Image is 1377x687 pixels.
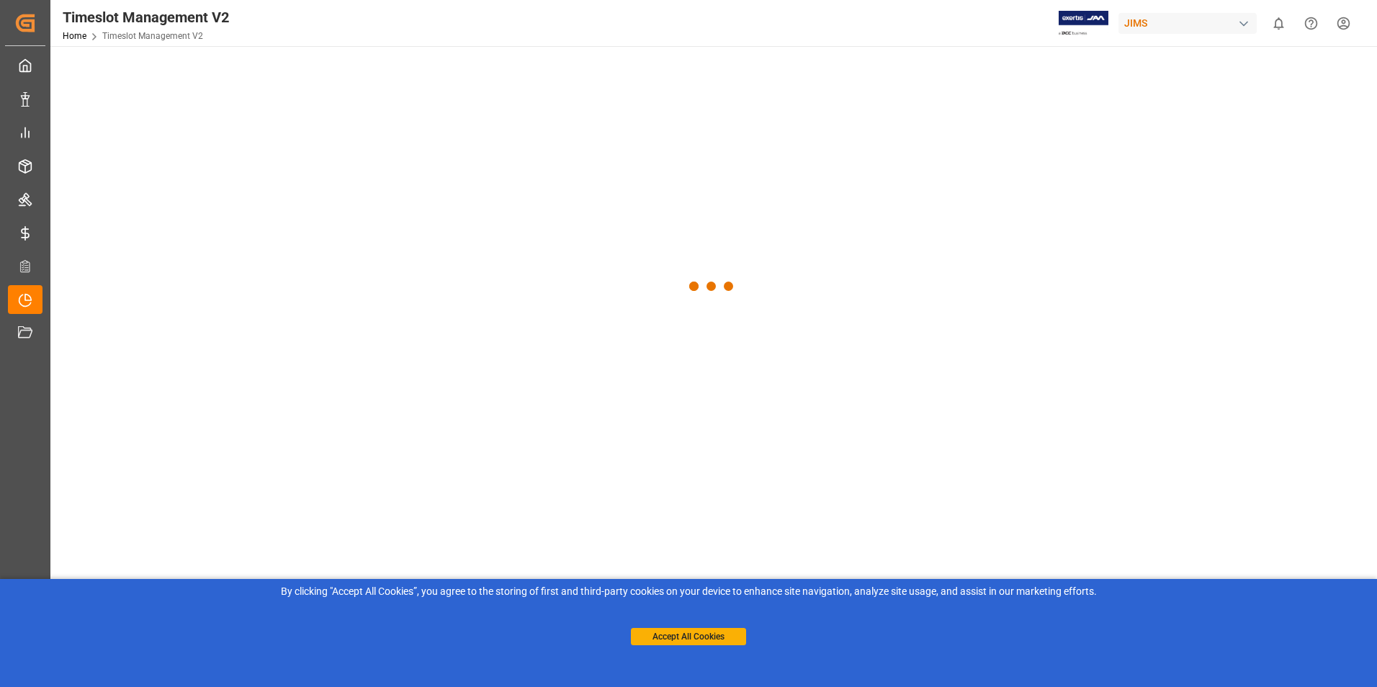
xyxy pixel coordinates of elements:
[1295,7,1327,40] button: Help Center
[1118,9,1262,37] button: JIMS
[63,6,229,28] div: Timeslot Management V2
[1262,7,1295,40] button: show 0 new notifications
[63,31,86,41] a: Home
[1118,13,1257,34] div: JIMS
[10,584,1367,599] div: By clicking "Accept All Cookies”, you agree to the storing of first and third-party cookies on yo...
[1059,11,1108,36] img: Exertis%20JAM%20-%20Email%20Logo.jpg_1722504956.jpg
[631,628,746,645] button: Accept All Cookies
